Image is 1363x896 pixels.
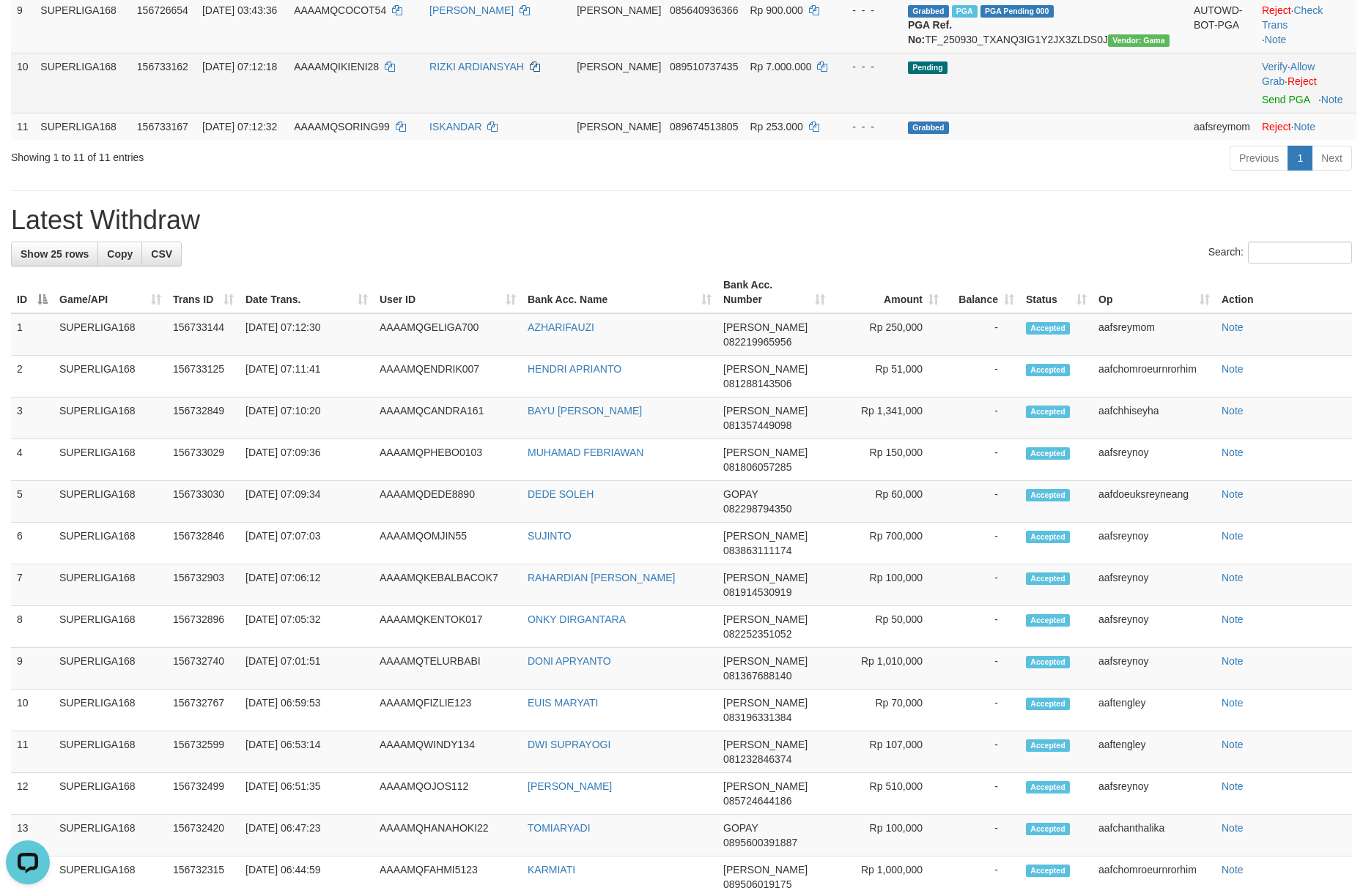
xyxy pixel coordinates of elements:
[1262,121,1291,132] a: Reject
[528,655,611,667] a: DONI APRYANTO
[374,648,522,690] td: AAAAMQTELURBABI
[1093,439,1216,481] td: aafsreynoy
[1026,781,1070,794] span: Accepted
[167,731,240,773] td: 156732599
[1093,731,1216,773] td: aaftengley
[723,503,791,515] span: Copy 082298794350 to clipboard
[11,313,53,356] td: 1
[1026,656,1070,668] span: Accepted
[374,481,522,523] td: AAAAMQDEDE8890
[1256,113,1356,140] td: ·
[1093,397,1216,439] td: aafchhiseyha
[1093,356,1216,397] td: aafchomroeurnrorhim
[53,481,167,523] td: SUPERLIGA168
[577,4,661,16] span: [PERSON_NAME]
[167,606,240,648] td: 156732896
[528,530,572,542] a: SUJINTO
[1222,780,1244,792] a: Note
[1026,614,1070,627] span: Accepted
[107,248,133,260] span: Copy
[11,523,53,564] td: 6
[908,19,952,45] b: PGA Ref. No:
[240,690,374,731] td: [DATE] 06:59:53
[723,712,791,723] span: Copy 083196331384 to clipboard
[167,773,240,815] td: 156732499
[374,773,522,815] td: AAAAMQOJOS112
[577,61,661,72] span: [PERSON_NAME]
[1222,739,1244,750] a: Note
[528,780,612,792] a: [PERSON_NAME]
[723,419,791,431] span: Copy 081357449098 to clipboard
[11,690,53,731] td: 10
[137,4,188,16] span: 156726654
[831,773,945,815] td: Rp 510,000
[202,61,277,72] span: [DATE] 07:12:18
[11,242,98,266] a: Show 25 rows
[137,61,188,72] span: 156733162
[11,773,53,815] td: 12
[839,3,895,18] div: - - -
[1093,606,1216,648] td: aafsreynoy
[53,648,167,690] td: SUPERLIGA168
[528,363,621,375] a: HENDRI APRIANTO
[11,815,53,856] td: 13
[1262,61,1315,87] a: Allow Grab
[723,753,791,765] span: Copy 081232846374 to clipboard
[167,356,240,397] td: 156733125
[723,363,808,375] span: [PERSON_NAME]
[839,59,895,74] div: - - -
[1262,61,1315,87] span: ·
[11,144,557,165] div: Showing 1 to 11 of 11 entries
[1222,655,1244,667] a: Note
[53,606,167,648] td: SUPERLIGA168
[34,113,131,140] td: SUPERLIGA168
[240,648,374,690] td: [DATE] 07:01:51
[294,4,386,16] span: AAAAMQCOCOT54
[945,731,1020,773] td: -
[952,5,978,18] span: Marked by aafchhiseyha
[53,356,167,397] td: SUPERLIGA168
[1321,94,1343,105] a: Note
[945,272,1020,313] th: Balance: activate to sort column ascending
[429,121,482,132] a: ISKANDAR
[528,864,575,876] a: KARMIATI
[1222,572,1244,583] a: Note
[723,795,791,807] span: Copy 085724644186 to clipboard
[1222,697,1244,709] a: Note
[1288,75,1317,87] a: Reject
[723,878,791,890] span: Copy 089506019175 to clipboard
[723,572,808,583] span: [PERSON_NAME]
[240,272,374,313] th: Date Trans.: activate to sort column ascending
[167,523,240,564] td: 156732846
[294,121,390,132] span: AAAAMQSORING99
[1222,530,1244,542] a: Note
[240,397,374,439] td: [DATE] 07:10:20
[11,53,34,113] td: 10
[908,61,948,74] span: Pending
[1262,94,1310,105] a: Send PGA
[1293,121,1315,132] a: Note
[11,356,53,397] td: 2
[908,122,949,134] span: Grabbed
[723,336,791,348] span: Copy 082219965956 to clipboard
[528,405,642,417] a: BAYU [PERSON_NAME]
[1230,146,1288,171] a: Previous
[1026,739,1070,752] span: Accepted
[374,731,522,773] td: AAAAMQWINDY134
[831,313,945,356] td: Rp 250,000
[723,545,791,556] span: Copy 083863111174 to clipboard
[11,439,53,481] td: 4
[723,613,808,625] span: [PERSON_NAME]
[980,5,1054,18] span: PGA Pending
[240,773,374,815] td: [DATE] 06:51:35
[945,773,1020,815] td: -
[1026,531,1070,543] span: Accepted
[831,815,945,856] td: Rp 100,000
[240,606,374,648] td: [DATE] 07:05:32
[945,397,1020,439] td: -
[374,690,522,731] td: AAAAMQFIZLIE123
[429,61,524,72] a: RIZKI ARDIANSYAH
[723,697,808,709] span: [PERSON_NAME]
[528,572,675,583] a: RAHARDIAN [PERSON_NAME]
[6,6,50,50] button: Open LiveChat chat widget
